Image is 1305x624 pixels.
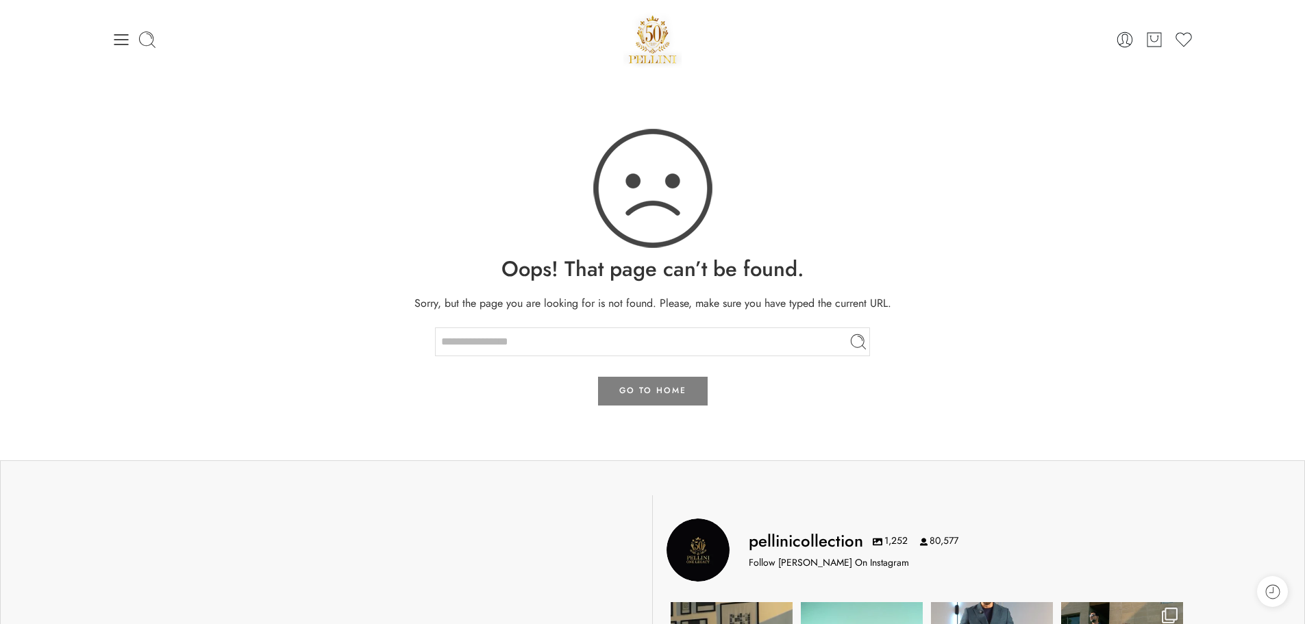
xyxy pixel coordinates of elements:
p: Sorry, but the page you are looking for is not found. Please, make sure you have typed the curren... [112,295,1194,312]
a: Wishlist [1174,30,1193,49]
h3: pellinicollection [749,529,863,553]
a: Login / Register [1115,30,1134,49]
img: Pellini [623,10,682,68]
span: 1,252 [873,534,908,548]
img: 404 [591,127,714,250]
a: Pellini - [623,10,682,68]
a: GO TO HOME [598,377,708,405]
h1: Oops! That page can’t be found. [112,254,1194,284]
a: Cart [1145,30,1164,49]
span: 80,577 [920,534,958,548]
p: Follow [PERSON_NAME] On Instagram [749,556,909,570]
a: Pellini Collection pellinicollection 1,252 80,577 Follow [PERSON_NAME] On Instagram [667,519,1187,582]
